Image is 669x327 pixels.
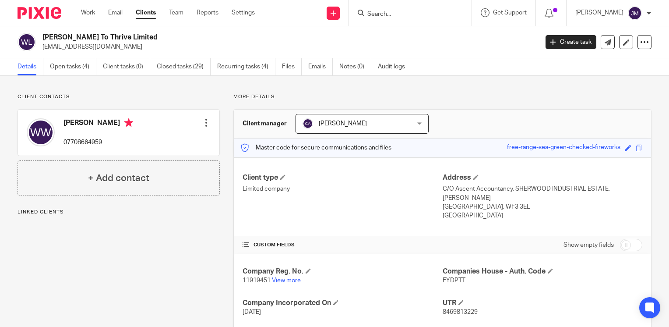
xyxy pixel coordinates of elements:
[546,35,596,49] a: Create task
[575,8,623,17] p: [PERSON_NAME]
[136,8,156,17] a: Clients
[507,143,620,153] div: free-range-sea-green-checked-fireworks
[308,58,333,75] a: Emails
[232,8,255,17] a: Settings
[197,8,218,17] a: Reports
[443,203,642,211] p: [GEOGRAPHIC_DATA], WF3 3EL
[63,118,133,129] h4: [PERSON_NAME]
[42,43,532,51] p: [EMAIL_ADDRESS][DOMAIN_NAME]
[18,209,220,216] p: Linked clients
[108,8,123,17] a: Email
[443,267,642,276] h4: Companies House - Auth. Code
[243,299,442,308] h4: Company Incorporated On
[88,171,149,185] h4: + Add contact
[63,138,133,147] p: 07708664959
[339,58,371,75] a: Notes (0)
[493,10,527,16] span: Get Support
[240,143,391,152] p: Master code for secure communications and files
[366,11,445,18] input: Search
[233,93,651,100] p: More details
[243,242,442,249] h4: CUSTOM FIELDS
[628,6,642,20] img: svg%3E
[443,299,642,308] h4: UTR
[18,93,220,100] p: Client contacts
[443,185,642,203] p: C/O Ascent Accountancy, SHERWOOD INDUSTRIAL ESTATE, [PERSON_NAME]
[443,277,465,284] span: FYDPTT
[243,119,287,128] h3: Client manager
[42,33,434,42] h2: [PERSON_NAME] To Thrive Limited
[18,33,36,51] img: svg%3E
[443,173,642,182] h4: Address
[319,121,367,127] span: [PERSON_NAME]
[217,58,275,75] a: Recurring tasks (4)
[124,118,133,127] i: Primary
[18,58,43,75] a: Details
[243,173,442,182] h4: Client type
[378,58,412,75] a: Audit logs
[282,58,302,75] a: Files
[272,277,301,284] a: View more
[243,267,442,276] h4: Company Reg. No.
[81,8,95,17] a: Work
[157,58,211,75] a: Closed tasks (29)
[27,118,55,146] img: svg%3E
[243,185,442,193] p: Limited company
[243,309,261,315] span: [DATE]
[443,309,478,315] span: 8469813229
[243,277,271,284] span: 11919451
[563,241,614,249] label: Show empty fields
[103,58,150,75] a: Client tasks (0)
[50,58,96,75] a: Open tasks (4)
[169,8,183,17] a: Team
[303,118,313,129] img: svg%3E
[443,211,642,220] p: [GEOGRAPHIC_DATA]
[18,7,61,19] img: Pixie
